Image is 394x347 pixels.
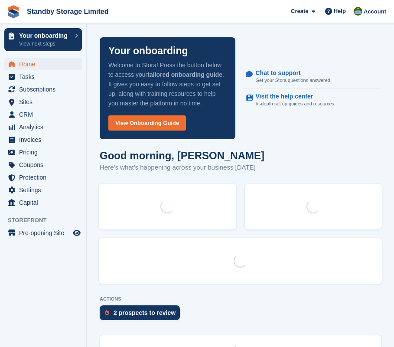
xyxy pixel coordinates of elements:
[19,58,71,70] span: Home
[4,196,82,209] a: menu
[4,184,82,196] a: menu
[256,93,329,100] p: Visit the help center
[19,121,71,133] span: Analytics
[100,150,264,161] h1: Good morning, [PERSON_NAME]
[334,7,346,16] span: Help
[4,227,82,239] a: menu
[19,227,71,239] span: Pre-opening Site
[4,83,82,95] a: menu
[72,228,82,238] a: Preview store
[19,184,71,196] span: Settings
[4,159,82,171] a: menu
[4,171,82,183] a: menu
[19,146,71,158] span: Pricing
[19,96,71,108] span: Sites
[256,77,332,84] p: Get your Stora questions answered.
[4,134,82,146] a: menu
[105,310,109,315] img: prospect-51fa495bee0391a8d652442698ab0144808aea92771e9ea1ae160a38d050c398.svg
[19,159,71,171] span: Coupons
[354,7,362,16] img: Aaron Winter
[256,69,325,77] p: Chat to support
[19,71,71,83] span: Tasks
[4,121,82,133] a: menu
[256,100,336,108] p: In-depth set up guides and resources.
[19,108,71,121] span: CRM
[19,33,71,39] p: Your onboarding
[246,88,381,112] a: Visit the help center In-depth set up guides and resources.
[364,7,386,16] span: Account
[114,309,176,316] div: 2 prospects to review
[19,83,71,95] span: Subscriptions
[100,163,264,173] p: Here's what's happening across your business [DATE]
[246,65,381,89] a: Chat to support Get your Stora questions answered.
[8,216,86,225] span: Storefront
[23,4,112,19] a: Standby Storage Limited
[100,296,381,302] p: ACTIONS
[4,146,82,158] a: menu
[19,134,71,146] span: Invoices
[4,28,82,51] a: Your onboarding View next steps
[291,7,308,16] span: Create
[7,5,20,18] img: stora-icon-8386f47178a22dfd0bd8f6a31ec36ba5ce8667c1dd55bd0f319d3a0aa187defe.svg
[4,96,82,108] a: menu
[19,196,71,209] span: Capital
[4,108,82,121] a: menu
[108,115,186,131] a: View Onboarding Guide
[108,46,188,56] p: Your onboarding
[4,71,82,83] a: menu
[19,40,71,48] p: View next steps
[19,171,71,183] span: Protection
[100,305,184,324] a: 2 prospects to review
[4,58,82,70] a: menu
[147,71,222,78] strong: tailored onboarding guide
[108,60,227,108] p: Welcome to Stora! Press the button below to access your . It gives you easy to follow steps to ge...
